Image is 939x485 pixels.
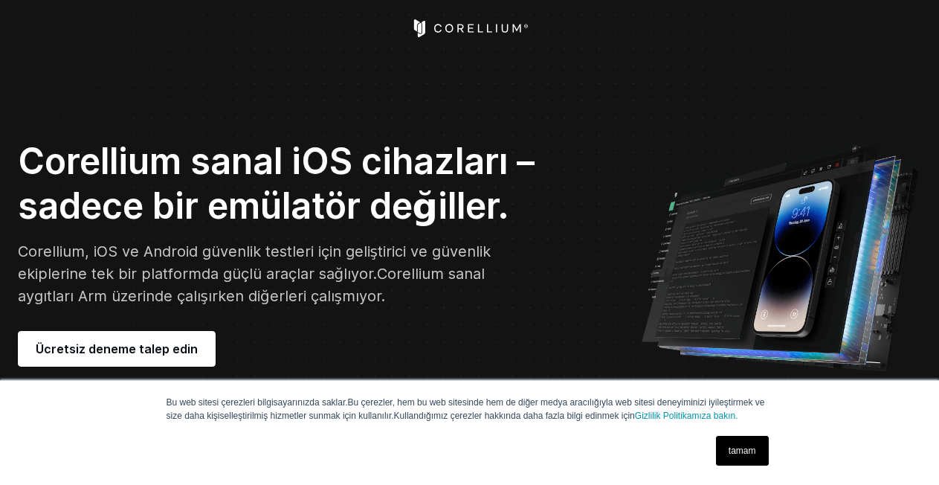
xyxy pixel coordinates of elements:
[716,436,769,466] a: tamam
[410,19,529,37] a: Corellium Ana Sayfa
[394,411,635,421] ya-tr-span: Kullandığımız çerezler hakkında daha fazla bilgi edinmek için
[18,331,216,367] a: Ücretsiz deneme talep edin
[640,134,922,372] img: Corellium Kullanıcı Arayüzü
[18,242,491,283] ya-tr-span: Corellium, iOS ve Android güvenlik testleri için geliştirici ve güvenlik ekiplerine tek bir platf...
[18,139,535,228] ya-tr-span: Corellium sanal iOS cihazları – sadece bir emülatör değiller.
[36,340,198,358] ya-tr-span: Ücretsiz deneme talep edin
[635,411,738,421] a: Gizlilik Politikamıza bakın.
[167,397,765,421] ya-tr-span: Bu çerezler, hem bu web sitesinde hem de diğer medya aracılığıyla web sitesi deneyiminizi iyileşt...
[167,397,348,408] ya-tr-span: Bu web sitesi çerezleri bilgisayarınızda saklar.
[729,446,756,456] ya-tr-span: tamam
